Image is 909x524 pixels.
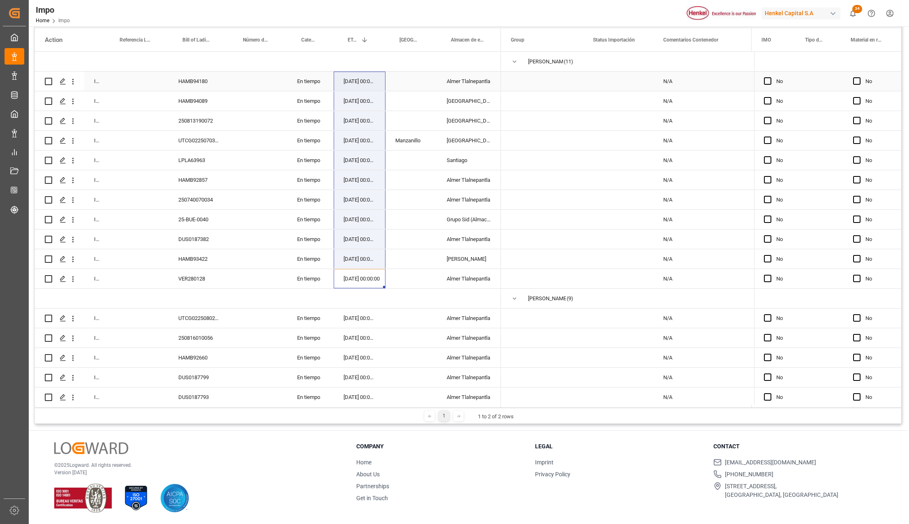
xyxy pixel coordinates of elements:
[385,131,437,150] div: Manzanillo
[287,131,334,150] div: En tiempo
[567,289,573,308] span: (9)
[36,4,70,16] div: Impo
[437,111,501,130] div: [GEOGRAPHIC_DATA]
[122,484,150,512] img: ISO 27001 Certification
[84,249,106,269] div: In progress
[865,131,891,150] div: No
[334,72,385,91] div: [DATE] 00:00:00
[182,37,212,43] span: Bill of Lading Number
[287,91,334,111] div: En tiempo
[84,72,106,91] div: In progress
[776,72,788,91] div: No
[844,4,862,23] button: show 34 new notifications
[865,230,891,249] div: No
[35,249,501,269] div: Press SPACE to select this row.
[437,368,501,387] div: Almer Tlalnepantla
[84,170,106,190] div: In progress
[653,131,745,150] div: N/A
[437,328,501,348] div: Almer Tlalnepantla
[287,72,334,91] div: En tiempo
[437,72,501,91] div: Almer Tlalnepantla
[45,36,62,44] div: Action
[776,171,788,190] div: No
[437,387,501,407] div: Almer Tlalnepantla
[35,210,501,230] div: Press SPACE to select this row.
[287,249,334,269] div: En tiempo
[865,72,891,91] div: No
[334,151,385,170] div: [DATE] 00:00:00
[451,37,484,43] span: Almacen de entrega
[54,461,336,469] p: © 2025 Logward. All rights reserved.
[865,269,891,288] div: No
[356,483,389,489] a: Partnerships
[437,348,501,367] div: Almer Tlalnepantla
[168,387,229,407] div: DUS0187793
[535,442,704,451] h3: Legal
[84,210,106,229] div: In progress
[84,348,106,367] div: In progress
[168,328,229,348] div: 250816010056
[754,230,901,249] div: Press SPACE to select this row.
[754,210,901,230] div: Press SPACE to select this row.
[653,230,745,249] div: N/A
[754,72,901,91] div: Press SPACE to select this row.
[805,37,824,43] span: Tipo de Carga (LCL/FCL)
[35,387,501,407] div: Press SPACE to select this row.
[84,230,106,249] div: In progress
[437,230,501,249] div: Almer Tlalnepantla
[653,170,745,190] div: N/A
[287,308,334,328] div: En tiempo
[84,368,106,387] div: In progress
[356,442,525,451] h3: Company
[84,91,106,111] div: In progress
[84,269,106,288] div: In progress
[852,5,862,13] span: 34
[287,387,334,407] div: En tiempo
[653,210,745,229] div: N/A
[761,37,771,43] span: IMO
[754,52,901,72] div: Press SPACE to select this row.
[776,269,788,288] div: No
[865,210,891,229] div: No
[535,459,554,466] a: Imprint
[865,111,891,130] div: No
[437,170,501,190] div: Almer Tlalnepantla
[754,151,901,170] div: Press SPACE to select this row.
[334,269,385,288] div: [DATE] 00:00:00
[865,368,891,387] div: No
[437,190,501,209] div: Almer Tlalnepantla
[776,250,788,269] div: No
[301,37,316,43] span: Categoría
[168,269,229,288] div: VER280128
[776,388,788,407] div: No
[120,37,151,43] span: Referencia Leschaco
[725,482,838,499] span: [STREET_ADDRESS], [GEOGRAPHIC_DATA], [GEOGRAPHIC_DATA]
[653,348,745,367] div: N/A
[653,368,745,387] div: N/A
[35,269,501,289] div: Press SPACE to select this row.
[754,368,901,387] div: Press SPACE to select this row.
[334,210,385,229] div: [DATE] 00:00:00
[754,170,901,190] div: Press SPACE to select this row.
[35,131,501,151] div: Press SPACE to select this row.
[356,471,380,478] a: About Us
[653,387,745,407] div: N/A
[287,111,334,130] div: En tiempo
[168,111,229,130] div: 250813190072
[84,328,106,348] div: In progress
[243,37,270,43] span: Número de Contenedor
[399,37,420,43] span: [GEOGRAPHIC_DATA] - Locode
[761,7,840,19] div: Henkel Capital S.A
[754,289,901,308] div: Press SPACE to select this row.
[865,388,891,407] div: No
[348,37,358,43] span: ETA Aduana
[35,230,501,249] div: Press SPACE to select this row.
[754,348,901,368] div: Press SPACE to select this row.
[865,309,891,328] div: No
[528,52,563,71] div: [PERSON_NAME]
[776,368,788,387] div: No
[754,387,901,407] div: Press SPACE to select this row.
[437,249,501,269] div: [PERSON_NAME]
[653,308,745,328] div: N/A
[776,230,788,249] div: No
